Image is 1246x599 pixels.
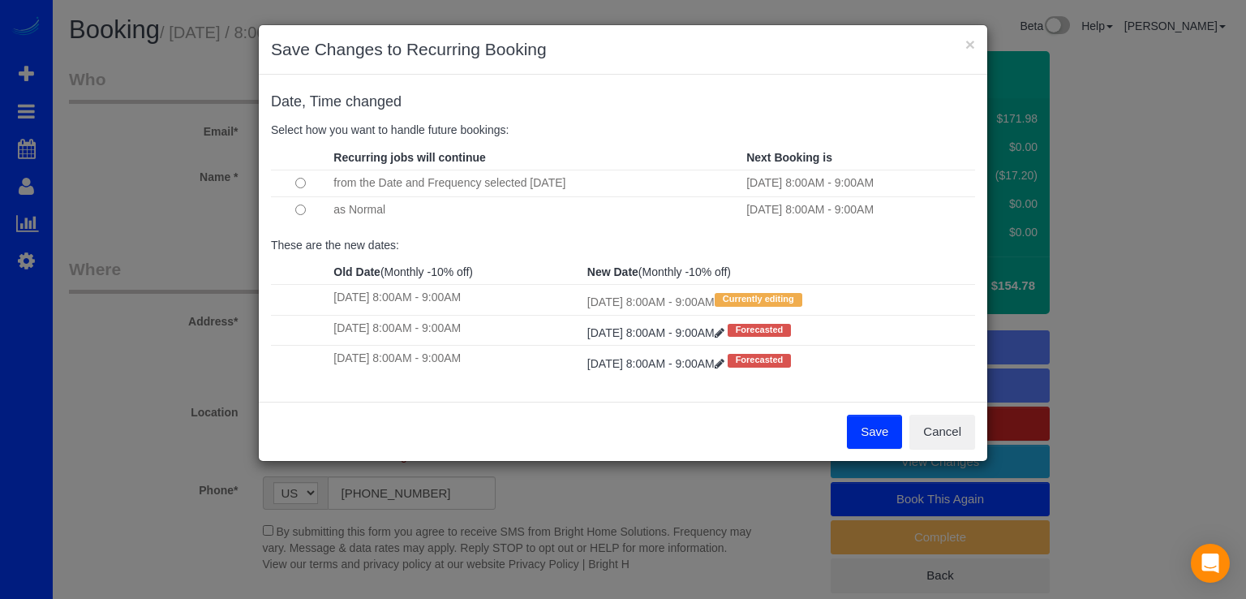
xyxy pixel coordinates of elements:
span: Forecasted [728,324,792,337]
button: Save [847,415,902,449]
strong: Old Date [333,265,380,278]
h4: changed [271,94,975,110]
strong: Recurring jobs will continue [333,151,485,164]
td: [DATE] 8:00AM - 9:00AM [742,170,975,196]
span: Forecasted [728,354,792,367]
td: [DATE] 8:00AM - 9:00AM [583,285,975,315]
a: [DATE] 8:00AM - 9:00AM [587,357,728,370]
td: as Normal [329,196,742,223]
td: [DATE] 8:00AM - 9:00AM [329,346,583,376]
td: [DATE] 8:00AM - 9:00AM [329,315,583,345]
td: [DATE] 8:00AM - 9:00AM [742,196,975,223]
td: from the Date and Frequency selected [DATE] [329,170,742,196]
button: × [965,36,975,53]
button: Cancel [909,415,975,449]
span: Date, Time [271,93,342,110]
td: [DATE] 8:00AM - 9:00AM [329,285,583,315]
strong: Next Booking is [746,151,832,164]
h3: Save Changes to Recurring Booking [271,37,975,62]
p: Select how you want to handle future bookings: [271,122,975,138]
strong: New Date [587,265,638,278]
p: These are the new dates: [271,237,975,253]
span: Currently editing [715,293,802,306]
th: (Monthly -10% off) [329,260,583,285]
a: [DATE] 8:00AM - 9:00AM [587,326,728,339]
div: Open Intercom Messenger [1191,544,1230,583]
th: (Monthly -10% off) [583,260,975,285]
